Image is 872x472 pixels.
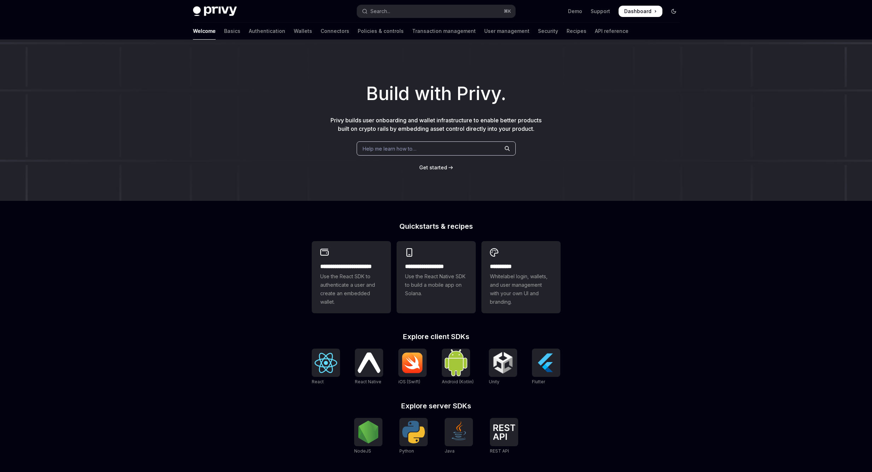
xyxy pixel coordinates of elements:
img: React Native [358,352,380,373]
span: REST API [490,448,509,454]
img: iOS (Swift) [401,352,424,373]
img: React [315,353,337,373]
h1: Build with Privy. [11,80,861,107]
img: Unity [492,351,514,374]
a: FlutterFlutter [532,349,560,385]
a: Welcome [193,23,216,40]
span: Unity [489,379,499,384]
a: ReactReact [312,349,340,385]
span: NodeJS [354,448,371,454]
h2: Quickstarts & recipes [312,223,561,230]
a: **** **** **** ***Use the React Native SDK to build a mobile app on Solana. [397,241,476,313]
h2: Explore client SDKs [312,333,561,340]
a: Wallets [294,23,312,40]
span: Privy builds user onboarding and wallet infrastructure to enable better products built on crypto ... [330,117,542,132]
img: Flutter [535,351,557,374]
a: Connectors [321,23,349,40]
a: Demo [568,8,582,15]
img: Android (Kotlin) [445,349,467,376]
a: Support [591,8,610,15]
a: Basics [224,23,240,40]
button: Open search [357,5,515,18]
span: Get started [419,164,447,170]
a: Recipes [567,23,586,40]
img: Java [447,421,470,443]
a: **** *****Whitelabel login, wallets, and user management with your own UI and branding. [481,241,561,313]
a: Get started [419,164,447,171]
img: REST API [493,424,515,440]
span: Whitelabel login, wallets, and user management with your own UI and branding. [490,272,552,306]
span: Help me learn how to… [363,145,416,152]
a: Security [538,23,558,40]
a: API reference [595,23,628,40]
a: iOS (Swift)iOS (Swift) [398,349,427,385]
img: Python [402,421,425,443]
span: Python [399,448,414,454]
a: PythonPython [399,418,428,455]
span: Dashboard [624,8,651,15]
span: Flutter [532,379,545,384]
span: Java [445,448,455,454]
a: Authentication [249,23,285,40]
span: Android (Kotlin) [442,379,474,384]
a: JavaJava [445,418,473,455]
span: ⌘ K [504,8,511,14]
a: Android (Kotlin)Android (Kotlin) [442,349,474,385]
a: React NativeReact Native [355,349,383,385]
img: NodeJS [357,421,380,443]
button: Toggle dark mode [668,6,679,17]
img: dark logo [193,6,237,16]
a: Dashboard [619,6,662,17]
span: Use the React Native SDK to build a mobile app on Solana. [405,272,467,298]
a: NodeJSNodeJS [354,418,382,455]
h2: Explore server SDKs [312,402,561,409]
a: Transaction management [412,23,476,40]
a: Policies & controls [358,23,404,40]
a: User management [484,23,529,40]
span: React [312,379,324,384]
a: UnityUnity [489,349,517,385]
span: React Native [355,379,381,384]
a: REST APIREST API [490,418,518,455]
span: iOS (Swift) [398,379,420,384]
div: Search... [370,7,390,16]
span: Use the React SDK to authenticate a user and create an embedded wallet. [320,272,382,306]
